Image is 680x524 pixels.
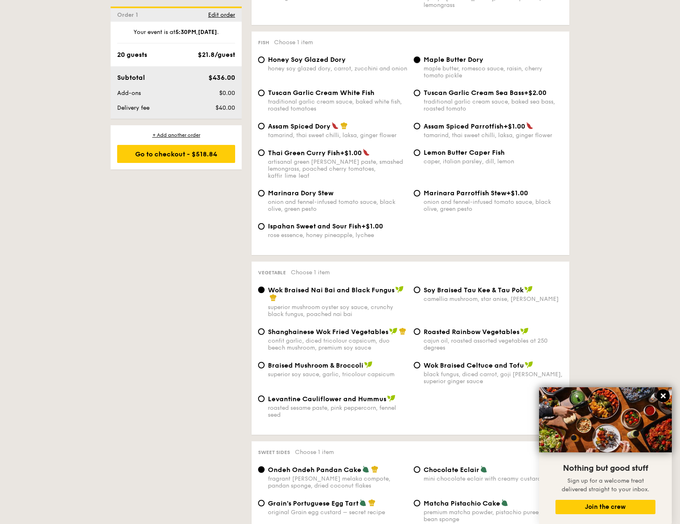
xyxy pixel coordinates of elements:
input: Maple Butter Dorymaple butter, romesco sauce, raisin, cherry tomato pickle [414,56,420,63]
div: roasted sesame paste, pink peppercorn, fennel seed [268,404,407,418]
div: cajun oil, roasted assorted vegetables at 250 degrees [424,337,563,351]
span: Edit order [208,11,235,18]
div: caper, italian parsley, dill, lemon [424,158,563,165]
div: + Add another order [117,132,235,138]
strong: 5:30PM [175,29,196,36]
span: $40.00 [215,104,235,111]
div: camellia mushroom, star anise, [PERSON_NAME] [424,296,563,303]
input: Wok Braised Celtuce and Tofublack fungus, diced carrot, goji [PERSON_NAME], superior ginger sauce [414,362,420,368]
div: traditional garlic cream sauce, baked white fish, roasted tomatoes [268,98,407,112]
img: icon-chef-hat.a58ddaea.svg [340,122,348,129]
input: Ispahan Sweet and Sour Fish+$1.00rose essence, honey pineapple, lychee [258,223,265,230]
img: icon-spicy.37a8142b.svg [526,122,533,129]
button: Close [657,389,670,402]
span: Maple Butter Dory [424,56,483,63]
span: Braised Mushroom & Broccoli [268,361,363,369]
span: Add-ons [117,90,141,97]
span: Subtotal [117,74,145,81]
span: Roasted Rainbow Vegetables [424,328,519,336]
div: rose essence, honey pineapple, lychee [268,232,407,239]
div: confit garlic, diced tricolour capsicum, duo beech mushroom, premium soy sauce [268,337,407,351]
img: DSC07876-Edit02-Large.jpeg [539,387,672,452]
span: Assam Spiced Dory [268,122,331,130]
span: Delivery fee [117,104,150,111]
img: icon-vegetarian.fe4039eb.svg [362,465,369,473]
div: black fungus, diced carrot, goji [PERSON_NAME], superior ginger sauce [424,371,563,385]
input: ⁠Soy Braised Tau Kee & Tau Pokcamellia mushroom, star anise, [PERSON_NAME] [414,287,420,293]
div: Your event is at , . [117,28,235,43]
span: Thai Green Curry Fish [268,149,340,157]
div: original Grain egg custard – secret recipe [268,509,407,516]
span: +$1.00 [361,222,383,230]
input: Assam Spiced Parrotfish+$1.00tamarind, thai sweet chilli, laksa, ginger flower [414,123,420,129]
input: Thai Green Curry Fish+$1.00artisanal green [PERSON_NAME] paste, smashed lemongrass, poached cherr... [258,149,265,156]
input: Chocolate Eclairmini chocolate eclair with creamy custard filling [414,466,420,473]
span: Order 1 [117,11,141,18]
img: icon-vegetarian.fe4039eb.svg [501,499,508,506]
div: tamarind, thai sweet chilli, laksa, ginger flower [268,132,407,139]
div: onion and fennel-infused tomato sauce, black olive, green pesto [424,199,563,212]
div: honey soy glazed dory, carrot, zucchini and onion [268,65,407,72]
span: $436.00 [209,74,235,81]
img: icon-spicy.37a8142b.svg [331,122,339,129]
input: Honey Soy Glazed Doryhoney soy glazed dory, carrot, zucchini and onion [258,56,265,63]
span: Vegetable [258,270,286,276]
span: Marinara Dory Stew [268,189,333,197]
div: 20 guests [117,50,147,60]
input: Ondeh Ondeh Pandan Cakefragrant [PERSON_NAME] melaka compote, pandan sponge, dried coconut flakes [258,466,265,473]
input: Tuscan Garlic Cream White Fishtraditional garlic cream sauce, baked white fish, roasted tomatoes [258,90,265,96]
span: Levantine Cauliflower and Hummus [268,395,386,403]
input: Matcha Pistachio Cakepremium matcha powder, pistachio puree, vanilla bean sponge [414,500,420,506]
div: Go to checkout - $518.84 [117,145,235,163]
span: Matcha Pistachio Cake [424,499,500,507]
span: Assam Spiced Parrotfish [424,122,503,130]
span: Wok Braised Nai Bai and Black Fungus [268,286,394,294]
span: Fish [258,40,269,45]
button: Join the crew [555,500,655,514]
div: mini chocolate eclair with creamy custard filling [424,475,563,482]
img: icon-vegetarian.fe4039eb.svg [480,465,487,473]
img: icon-vegan.f8ff3823.svg [389,327,397,335]
img: icon-vegan.f8ff3823.svg [395,286,403,293]
span: +$1.00 [506,189,528,197]
img: icon-chef-hat.a58ddaea.svg [371,465,379,473]
div: artisanal green [PERSON_NAME] paste, smashed lemongrass, poached cherry tomatoes, kaffir lime leaf [268,158,407,179]
input: Assam Spiced Dorytamarind, thai sweet chilli, laksa, ginger flower [258,123,265,129]
input: Lemon Butter Caper Fishcaper, italian parsley, dill, lemon [414,149,420,156]
strong: [DATE] [198,29,217,36]
span: Sign up for a welcome treat delivered straight to your inbox. [562,477,649,493]
span: Tuscan Garlic Cream White Fish [268,89,374,97]
div: $21.8/guest [198,50,235,60]
div: onion and fennel-infused tomato sauce, black olive, green pesto [268,199,407,212]
span: Shanghainese Wok Fried Vegetables [268,328,388,336]
input: Wok Braised Nai Bai and Black Fungussuperior mushroom oyster soy sauce, crunchy black fungus, poa... [258,287,265,293]
img: icon-chef-hat.a58ddaea.svg [270,294,277,301]
img: icon-vegan.f8ff3823.svg [364,361,372,368]
img: icon-vegan.f8ff3823.svg [524,286,533,293]
span: Chocolate Eclair [424,466,479,474]
img: icon-chef-hat.a58ddaea.svg [399,327,406,335]
input: Tuscan Garlic Cream Sea Bass+$2.00traditional garlic cream sauce, baked sea bass, roasted tomato [414,90,420,96]
span: Nothing but good stuff [563,463,648,473]
span: +$1.00 [503,122,525,130]
input: Shanghainese Wok Fried Vegetablesconfit garlic, diced tricolour capsicum, duo beech mushroom, pre... [258,328,265,335]
input: Roasted Rainbow Vegetablescajun oil, roasted assorted vegetables at 250 degrees [414,328,420,335]
input: Levantine Cauliflower and Hummusroasted sesame paste, pink peppercorn, fennel seed [258,395,265,402]
div: superior soy sauce, garlic, tricolour capsicum [268,371,407,378]
input: Grain's Portuguese Egg Tartoriginal Grain egg custard – secret recipe [258,500,265,506]
span: Ispahan Sweet and Sour Fish [268,222,361,230]
img: icon-vegan.f8ff3823.svg [520,327,528,335]
span: Sweet sides [258,449,290,455]
span: Marinara Parrotfish Stew [424,189,506,197]
span: ⁠Soy Braised Tau Kee & Tau Pok [424,286,524,294]
div: superior mushroom oyster soy sauce, crunchy black fungus, poached nai bai [268,304,407,318]
div: traditional garlic cream sauce, baked sea bass, roasted tomato [424,98,563,112]
input: Marinara Dory Stewonion and fennel-infused tomato sauce, black olive, green pesto [258,190,265,196]
div: fragrant [PERSON_NAME] melaka compote, pandan sponge, dried coconut flakes [268,475,407,489]
img: icon-chef-hat.a58ddaea.svg [368,499,376,506]
input: Marinara Parrotfish Stew+$1.00onion and fennel-infused tomato sauce, black olive, green pesto [414,190,420,196]
div: premium matcha powder, pistachio puree, vanilla bean sponge [424,509,563,523]
span: $0.00 [219,90,235,97]
span: Choose 1 item [274,39,313,46]
span: Ondeh Ondeh Pandan Cake [268,466,361,474]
